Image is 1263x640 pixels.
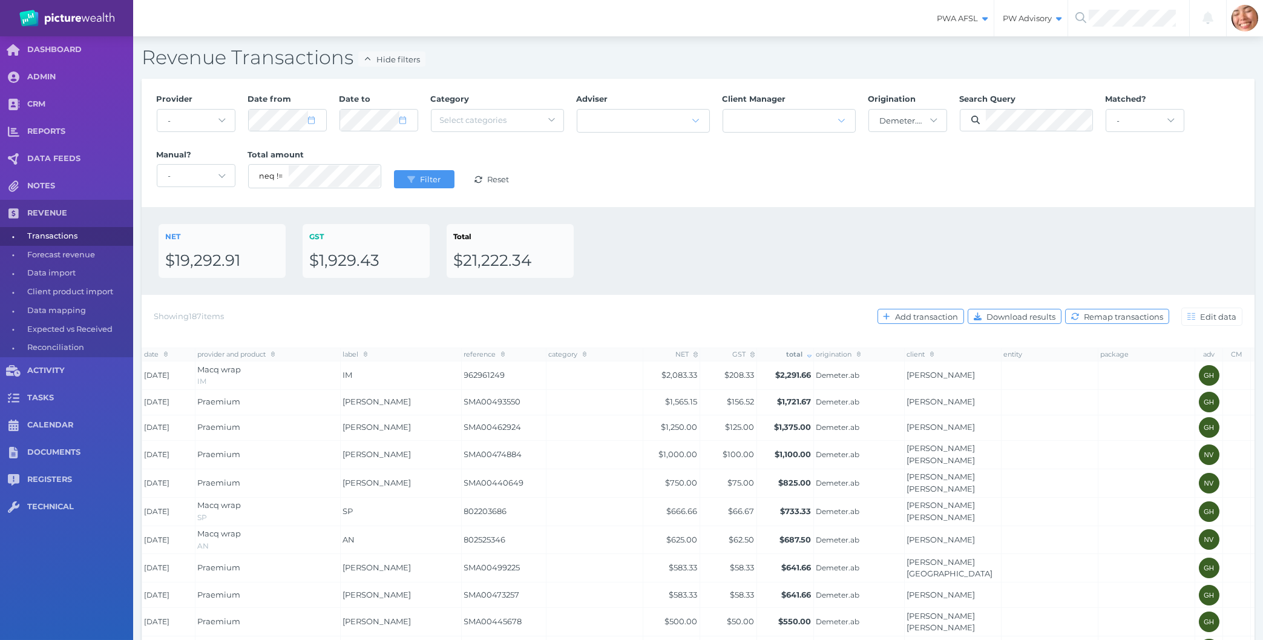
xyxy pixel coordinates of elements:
[198,377,207,386] span: IM
[814,526,905,554] td: Demeter.ab
[198,562,241,572] span: Praemium
[1204,618,1214,625] span: GH
[1204,508,1214,515] span: GH
[814,389,905,415] td: Demeter.ab
[814,497,905,526] td: Demeter.ab
[309,232,324,241] span: GST
[780,535,812,544] span: $687.50
[464,449,544,461] span: SMA00474884
[816,507,902,516] span: Demeter.ab
[907,535,976,544] a: [PERSON_NAME]
[1223,348,1251,361] th: CM
[907,500,976,522] a: [PERSON_NAME] [PERSON_NAME]
[462,469,546,497] td: SMA00440649
[142,45,1255,70] h2: Revenue Transactions
[165,232,180,241] span: NET
[1106,94,1147,104] span: Matched?
[786,350,812,358] span: total
[907,370,976,380] a: [PERSON_NAME]
[816,397,902,407] span: Demeter.ab
[462,526,546,554] td: 802525346
[907,397,976,406] a: [PERSON_NAME]
[343,478,412,487] span: [PERSON_NAME]
[666,478,698,487] span: $750.00
[462,415,546,440] td: SMA00462924
[464,350,505,358] span: reference
[343,562,412,572] span: [PERSON_NAME]
[778,397,812,406] span: $1,721.67
[462,582,546,608] td: SMA00473257
[775,422,812,432] span: $1,375.00
[814,469,905,497] td: Demeter.ab
[27,302,129,320] span: Data mapping
[1065,309,1169,324] button: Remap transactions
[198,590,241,599] span: Praemium
[464,506,544,518] span: 802203686
[27,246,129,265] span: Forecast revenue
[198,350,275,358] span: provider and product
[577,94,608,104] span: Adviser
[729,506,755,516] span: $66.67
[198,449,241,459] span: Praemium
[1199,473,1219,493] div: Nancy Vos
[662,370,698,380] span: $2,083.33
[464,369,544,381] span: 962961249
[198,397,241,406] span: Praemium
[27,320,129,339] span: Expected vs Received
[814,608,905,636] td: Demeter.ab
[343,535,355,544] span: AN
[1204,592,1214,599] span: GH
[142,554,195,582] td: [DATE]
[27,420,133,431] span: CALENDAR
[248,94,292,104] span: Date from
[27,99,133,110] span: CRM
[343,506,353,516] span: SP
[198,422,241,432] span: Praemium
[260,165,283,188] select: eq = equals; neq = not equals; lt = less than; gt = greater than
[1199,444,1219,465] div: Nancy Vos
[968,309,1061,324] button: Download results
[1098,348,1195,361] th: package
[440,115,507,125] span: Select categories
[343,370,353,380] span: IM
[343,397,412,406] span: [PERSON_NAME]
[27,127,133,137] span: REPORTS
[1204,372,1214,379] span: GH
[27,72,133,82] span: ADMIN
[418,174,446,184] span: Filter
[868,94,916,104] span: Origination
[907,422,976,432] a: [PERSON_NAME]
[340,94,371,104] span: Date to
[464,616,544,628] span: SMA00445678
[666,397,698,406] span: $1,565.15
[1204,398,1214,406] span: GH
[142,361,195,390] td: [DATE]
[343,350,368,358] span: label
[928,13,994,24] span: PWA AFSL
[1199,365,1219,386] div: Gareth Healy
[198,500,241,510] span: Macq wrap
[464,534,544,546] span: 802525346
[462,497,546,526] td: 802203686
[816,350,861,358] span: origination
[27,227,129,246] span: Transactions
[549,350,587,358] span: category
[732,350,755,358] span: GST
[775,449,812,459] span: $1,100.00
[723,94,786,104] span: Client Manager
[462,554,546,582] td: SMA00499225
[462,440,546,469] td: SMA00474884
[309,251,423,271] div: $1,929.43
[198,616,241,626] span: Praemium
[248,150,304,159] span: Total amount
[373,54,425,64] span: Hide filters
[907,557,993,579] a: [PERSON_NAME][GEOGRAPHIC_DATA]
[669,562,698,572] span: $583.33
[27,338,129,357] span: Reconciliation
[675,350,698,358] span: NET
[462,389,546,415] td: SMA00493550
[730,562,755,572] span: $58.33
[27,393,133,403] span: TASKS
[726,422,755,432] span: $125.00
[782,590,812,599] span: $641.66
